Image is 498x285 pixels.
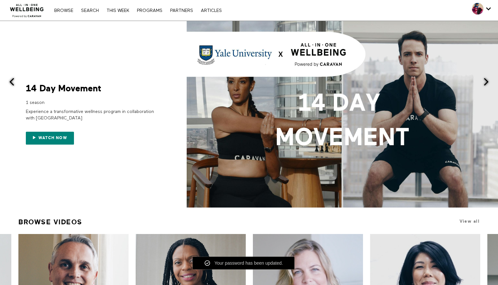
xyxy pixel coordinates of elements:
a: Browse [51,8,77,13]
a: PARTNERS [167,8,196,13]
div: Your password has been updated. [211,260,283,266]
nav: Primary [51,7,225,14]
a: View all [460,219,480,224]
img: check-mark [204,260,211,266]
a: Browse Videos [18,215,82,229]
a: ARTICLES [198,8,225,13]
a: Search [78,8,102,13]
a: PROGRAMS [134,8,166,13]
a: THIS WEEK [103,8,132,13]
